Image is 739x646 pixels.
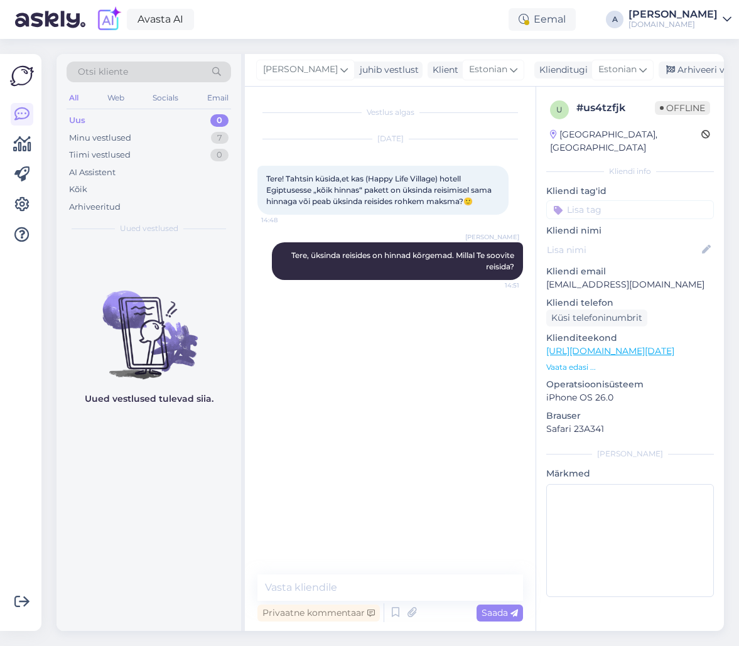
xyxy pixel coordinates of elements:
[10,64,34,88] img: Askly Logo
[57,268,241,381] img: No chats
[69,183,87,196] div: Kõik
[482,607,518,618] span: Saada
[472,281,519,290] span: 14:51
[534,63,588,77] div: Klienditugi
[576,100,655,116] div: # us4tzfjk
[546,467,714,480] p: Märkmed
[546,296,714,310] p: Kliendi telefon
[120,223,178,234] span: Uued vestlused
[257,107,523,118] div: Vestlus algas
[598,63,637,77] span: Estonian
[628,9,731,30] a: [PERSON_NAME][DOMAIN_NAME]
[266,174,494,206] span: Tere! Tahtsin küsida,et kas (Happy Life Village) hotell Egiptusesse „kõik hinnas“ pakett on üksin...
[546,200,714,219] input: Lisa tag
[127,9,194,30] a: Avasta AI
[69,114,85,127] div: Uus
[67,90,81,106] div: All
[550,128,701,154] div: [GEOGRAPHIC_DATA], [GEOGRAPHIC_DATA]
[546,362,714,373] p: Vaata edasi ...
[606,11,623,28] div: A
[546,378,714,391] p: Operatsioonisüsteem
[257,133,523,144] div: [DATE]
[655,101,710,115] span: Offline
[150,90,181,106] div: Socials
[69,201,121,213] div: Arhiveeritud
[85,392,213,406] p: Uued vestlused tulevad siia.
[546,265,714,278] p: Kliendi email
[546,166,714,177] div: Kliendi info
[546,224,714,237] p: Kliendi nimi
[210,114,229,127] div: 0
[69,149,131,161] div: Tiimi vestlused
[628,19,718,30] div: [DOMAIN_NAME]
[546,278,714,291] p: [EMAIL_ADDRESS][DOMAIN_NAME]
[257,605,380,622] div: Privaatne kommentaar
[210,149,229,161] div: 0
[261,215,308,225] span: 14:48
[105,90,127,106] div: Web
[69,166,116,179] div: AI Assistent
[465,232,519,242] span: [PERSON_NAME]
[546,423,714,436] p: Safari 23A341
[546,391,714,404] p: iPhone OS 26.0
[628,9,718,19] div: [PERSON_NAME]
[546,345,674,357] a: [URL][DOMAIN_NAME][DATE]
[546,185,714,198] p: Kliendi tag'id
[546,448,714,460] div: [PERSON_NAME]
[547,243,699,257] input: Lisa nimi
[78,65,128,78] span: Otsi kliente
[263,63,338,77] span: [PERSON_NAME]
[509,8,576,31] div: Eemal
[95,6,122,33] img: explore-ai
[556,105,563,114] span: u
[69,132,131,144] div: Minu vestlused
[546,310,647,326] div: Küsi telefoninumbrit
[469,63,507,77] span: Estonian
[291,250,516,271] span: Tere, üksinda reisides on hinnad kõrgemad. Millal Te soovite reisida?
[211,132,229,144] div: 7
[205,90,231,106] div: Email
[546,331,714,345] p: Klienditeekond
[428,63,458,77] div: Klient
[355,63,419,77] div: juhib vestlust
[546,409,714,423] p: Brauser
